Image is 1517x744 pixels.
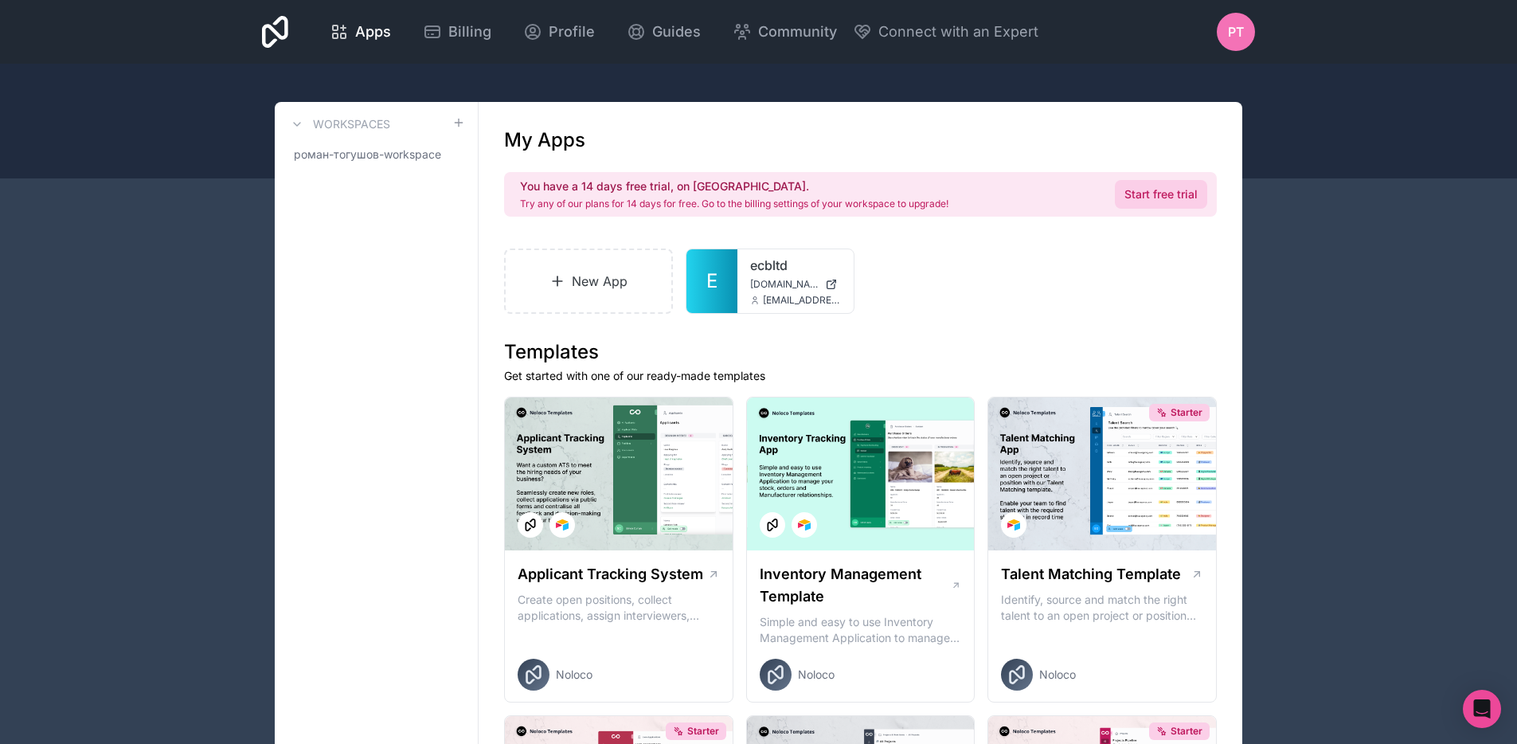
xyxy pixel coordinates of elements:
[1001,592,1203,624] p: Identify, source and match the right talent to an open project or position with our Talent Matchi...
[317,14,404,49] a: Apps
[1001,563,1181,585] h1: Talent Matching Template
[750,256,841,275] a: ecbltd
[706,268,717,294] span: E
[750,278,819,291] span: [DOMAIN_NAME]
[556,519,569,531] img: Airtable Logo
[1039,667,1076,683] span: Noloco
[760,614,962,646] p: Simple and easy to use Inventory Management Application to manage your stock, orders and Manufact...
[798,667,835,683] span: Noloco
[686,249,737,313] a: E
[878,21,1038,43] span: Connect with an Expert
[853,21,1038,43] button: Connect with an Expert
[549,21,595,43] span: Profile
[504,249,673,314] a: New App
[758,21,837,43] span: Community
[313,116,390,132] h3: Workspaces
[287,115,390,134] a: Workspaces
[1463,690,1501,728] div: Open Intercom Messenger
[687,725,719,738] span: Starter
[614,14,714,49] a: Guides
[520,178,948,194] h2: You have a 14 days free trial, on [GEOGRAPHIC_DATA].
[510,14,608,49] a: Profile
[1171,406,1202,419] span: Starter
[518,592,720,624] p: Create open positions, collect applications, assign interviewers, centralise candidate feedback a...
[504,339,1217,365] h1: Templates
[652,21,701,43] span: Guides
[518,563,703,585] h1: Applicant Tracking System
[1115,180,1207,209] a: Start free trial
[798,519,811,531] img: Airtable Logo
[448,21,491,43] span: Billing
[1228,22,1244,41] span: РТ
[750,278,841,291] a: [DOMAIN_NAME]
[294,147,441,163] span: роман-тогушов-workspace
[760,563,951,608] h1: Inventory Management Template
[520,198,948,210] p: Try any of our plans for 14 days for free. Go to the billing settings of your workspace to upgrade!
[410,14,504,49] a: Billing
[355,21,391,43] span: Apps
[287,140,465,169] a: роман-тогушов-workspace
[1171,725,1202,738] span: Starter
[1007,519,1020,531] img: Airtable Logo
[504,368,1217,384] p: Get started with one of our ready-made templates
[556,667,592,683] span: Noloco
[720,14,850,49] a: Community
[763,294,841,307] span: [EMAIL_ADDRESS][DOMAIN_NAME]
[504,127,585,153] h1: My Apps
